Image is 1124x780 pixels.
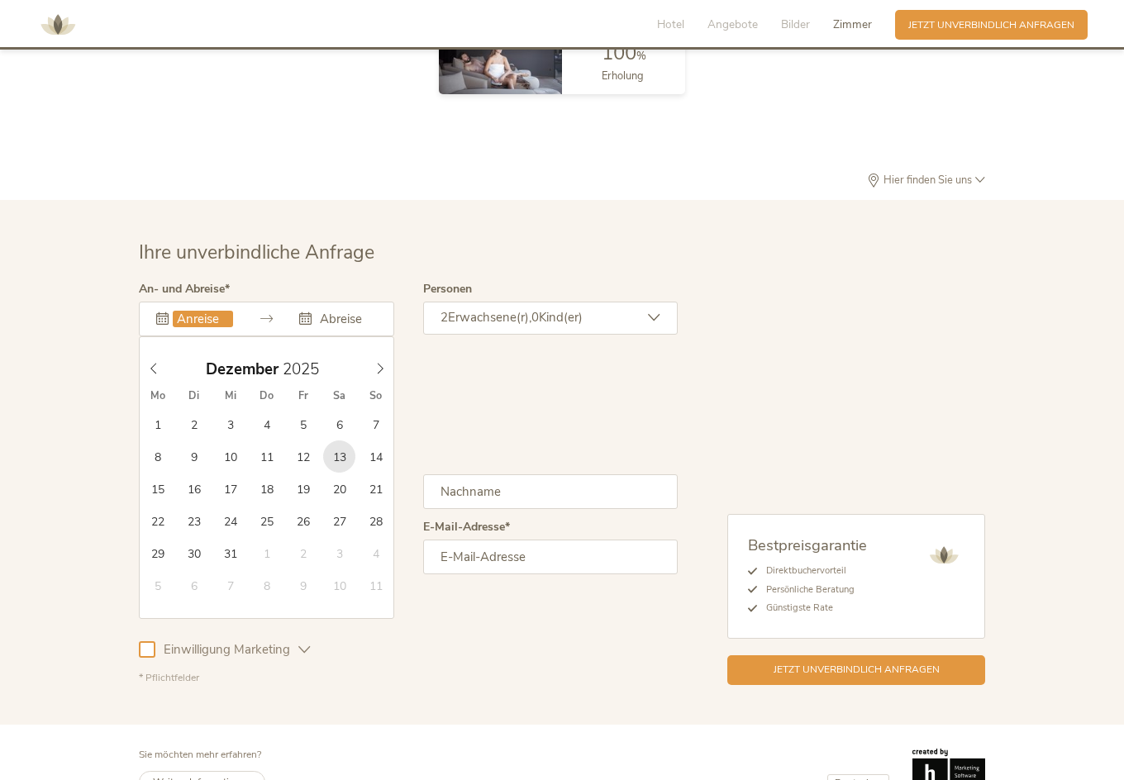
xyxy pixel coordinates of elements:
span: So [358,391,394,402]
span: Mo [140,391,176,402]
input: Nachname [423,474,679,509]
span: Erwachsene(r), [448,309,531,326]
span: Dezember 6, 2025 [323,408,355,440]
span: Dezember 3, 2025 [214,408,246,440]
input: Year [279,359,333,380]
span: Dezember 29, 2025 [141,537,174,569]
span: Dezember 13, 2025 [323,440,355,473]
li: Günstigste Rate [757,599,867,617]
span: Januar 2, 2026 [287,537,319,569]
img: AMONTI & LUNARIS Wellnessresort [923,535,964,576]
input: Anreise [173,311,233,327]
span: Dezember 20, 2025 [323,473,355,505]
span: Januar 9, 2026 [287,569,319,602]
span: % [636,49,646,64]
span: Januar 6, 2026 [178,569,210,602]
span: Dezember 4, 2025 [250,408,283,440]
span: Dezember 18, 2025 [250,473,283,505]
span: Dezember 19, 2025 [287,473,319,505]
span: Dezember 15, 2025 [141,473,174,505]
span: Dezember 9, 2025 [178,440,210,473]
span: Do [249,391,285,402]
span: Angebote [707,17,758,32]
li: Persönliche Beratung [757,581,867,599]
span: Dezember 21, 2025 [360,473,392,505]
span: Jetzt unverbindlich anfragen [908,18,1074,32]
span: 2 [441,309,448,326]
label: Personen [423,283,472,295]
div: * Pflichtfelder [139,671,678,685]
span: Bilder [781,17,810,32]
span: 100 [602,40,636,66]
span: Ihre unverbindliche Anfrage [139,240,374,265]
span: Fr [285,391,321,402]
span: Sa [321,391,358,402]
span: Kind(er) [539,309,583,326]
span: Dezember 25, 2025 [250,505,283,537]
span: Januar 10, 2026 [323,569,355,602]
span: Dezember 7, 2025 [360,408,392,440]
span: Mi [212,391,249,402]
span: Einwilligung Marketing [155,641,298,659]
span: Dezember [206,362,279,378]
input: Abreise [316,311,376,327]
input: E-Mail-Adresse [423,540,679,574]
span: Dezember 11, 2025 [250,440,283,473]
span: Dezember 27, 2025 [323,505,355,537]
span: Dezember 10, 2025 [214,440,246,473]
label: E-Mail-Adresse [423,521,510,533]
span: Januar 3, 2026 [323,537,355,569]
span: Hotel [657,17,684,32]
span: Dezember 16, 2025 [178,473,210,505]
span: Januar 8, 2026 [250,569,283,602]
span: Sie möchten mehr erfahren? [139,748,261,761]
span: Erholung [602,69,644,83]
span: Dezember 2, 2025 [178,408,210,440]
span: Dezember 12, 2025 [287,440,319,473]
span: Dezember 23, 2025 [178,505,210,537]
span: Dezember 30, 2025 [178,537,210,569]
span: Dezember 14, 2025 [360,440,392,473]
span: Dezember 1, 2025 [141,408,174,440]
a: AMONTI & LUNARIS Wellnessresort [33,20,83,29]
span: Januar 4, 2026 [360,537,392,569]
span: Dezember 31, 2025 [214,537,246,569]
span: Zimmer [833,17,872,32]
span: Dezember 8, 2025 [141,440,174,473]
span: Dezember 17, 2025 [214,473,246,505]
span: Januar 1, 2026 [250,537,283,569]
span: Bestpreisgarantie [748,535,867,555]
span: Di [176,391,212,402]
span: Dezember 22, 2025 [141,505,174,537]
label: An- und Abreise [139,283,230,295]
span: Dezember 26, 2025 [287,505,319,537]
span: 0 [531,309,539,326]
span: Dezember 28, 2025 [360,505,392,537]
span: Januar 7, 2026 [214,569,246,602]
span: Januar 11, 2026 [360,569,392,602]
li: Direktbuchervorteil [757,562,867,580]
span: Dezember 5, 2025 [287,408,319,440]
span: Hier finden Sie uns [880,175,975,186]
span: Jetzt unverbindlich anfragen [774,663,940,677]
span: Januar 5, 2026 [141,569,174,602]
span: Dezember 24, 2025 [214,505,246,537]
